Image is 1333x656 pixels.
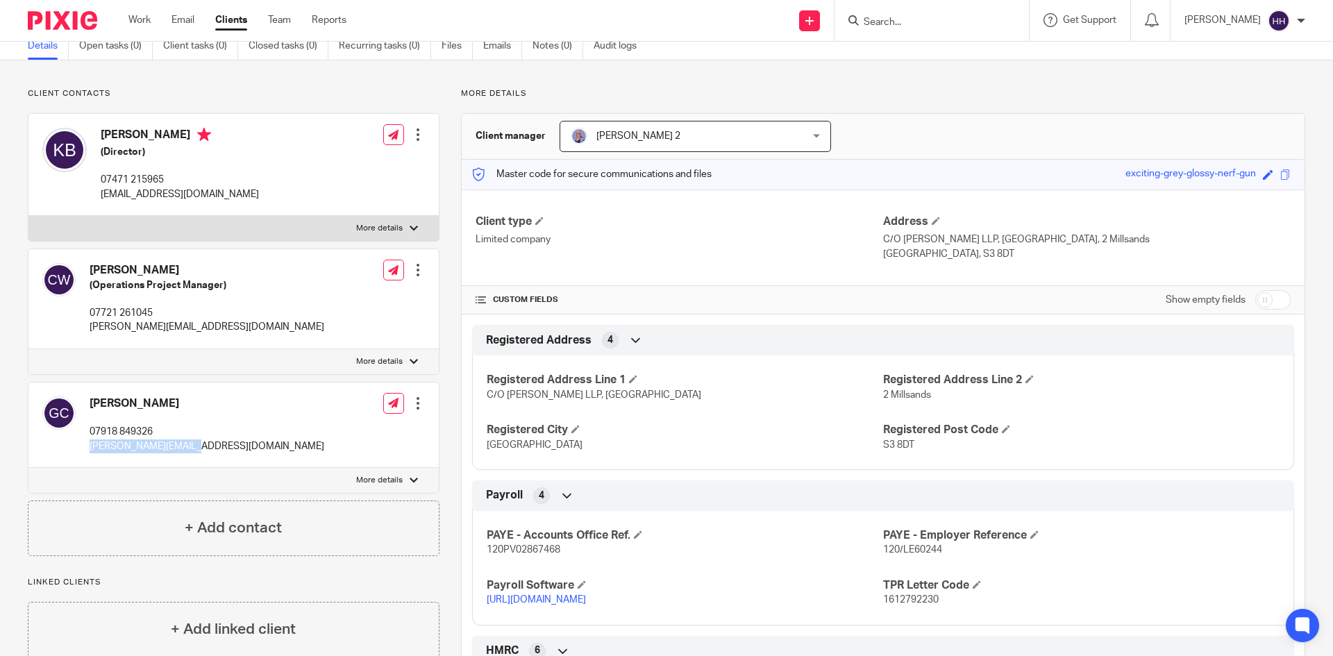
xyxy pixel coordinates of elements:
[442,33,473,60] a: Files
[487,578,883,593] h4: Payroll Software
[90,396,324,411] h4: [PERSON_NAME]
[101,187,259,201] p: [EMAIL_ADDRESS][DOMAIN_NAME]
[487,528,883,543] h4: PAYE - Accounts Office Ref.
[483,33,522,60] a: Emails
[90,320,324,334] p: [PERSON_NAME][EMAIL_ADDRESS][DOMAIN_NAME]
[476,294,883,305] h4: CUSTOM FIELDS
[883,373,1280,387] h4: Registered Address Line 2
[883,578,1280,593] h4: TPR Letter Code
[1166,293,1246,307] label: Show empty fields
[42,128,87,172] img: svg%3E
[472,167,712,181] p: Master code for secure communications and files
[215,13,247,27] a: Clients
[487,545,560,555] span: 120PV02867468
[171,13,194,27] a: Email
[171,619,296,640] h4: + Add linked client
[461,88,1305,99] p: More details
[486,333,592,348] span: Registered Address
[356,223,403,234] p: More details
[90,439,324,453] p: [PERSON_NAME][EMAIL_ADDRESS][DOMAIN_NAME]
[862,17,987,29] input: Search
[339,33,431,60] a: Recurring tasks (0)
[476,233,883,246] p: Limited company
[356,475,403,486] p: More details
[268,13,291,27] a: Team
[28,577,439,588] p: Linked clients
[128,13,151,27] a: Work
[883,440,914,450] span: S3 8DT
[90,425,324,439] p: 07918 849326
[883,595,939,605] span: 1612792230
[1125,167,1256,183] div: exciting-grey-glossy-nerf-gun
[356,356,403,367] p: More details
[197,128,211,142] i: Primary
[476,129,546,143] h3: Client manager
[185,517,282,539] h4: + Add contact
[1268,10,1290,32] img: svg%3E
[487,595,586,605] a: [URL][DOMAIN_NAME]
[539,489,544,503] span: 4
[883,247,1291,261] p: [GEOGRAPHIC_DATA], S3 8DT
[883,390,931,400] span: 2 Millsands
[607,333,613,347] span: 4
[249,33,328,60] a: Closed tasks (0)
[571,128,587,144] img: JC%20Linked%20In.jpg
[883,528,1280,543] h4: PAYE - Employer Reference
[101,128,259,145] h4: [PERSON_NAME]
[1063,15,1116,25] span: Get Support
[28,33,69,60] a: Details
[594,33,647,60] a: Audit logs
[90,306,324,320] p: 07721 261045
[90,263,324,278] h4: [PERSON_NAME]
[487,440,582,450] span: [GEOGRAPHIC_DATA]
[487,423,883,437] h4: Registered City
[883,233,1291,246] p: C/O [PERSON_NAME] LLP, [GEOGRAPHIC_DATA], 2 Millsands
[883,545,942,555] span: 120/LE60244
[28,88,439,99] p: Client contacts
[487,390,701,400] span: C/O [PERSON_NAME] LLP, [GEOGRAPHIC_DATA]
[487,373,883,387] h4: Registered Address Line 1
[312,13,346,27] a: Reports
[883,215,1291,229] h4: Address
[90,278,324,292] h5: (Operations Project Manager)
[42,263,76,296] img: svg%3E
[101,145,259,159] h5: (Director)
[101,173,259,187] p: 07471 215965
[42,396,76,430] img: svg%3E
[883,423,1280,437] h4: Registered Post Code
[79,33,153,60] a: Open tasks (0)
[1184,13,1261,27] p: [PERSON_NAME]
[596,131,680,141] span: [PERSON_NAME] 2
[163,33,238,60] a: Client tasks (0)
[28,11,97,30] img: Pixie
[486,488,523,503] span: Payroll
[533,33,583,60] a: Notes (0)
[476,215,883,229] h4: Client type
